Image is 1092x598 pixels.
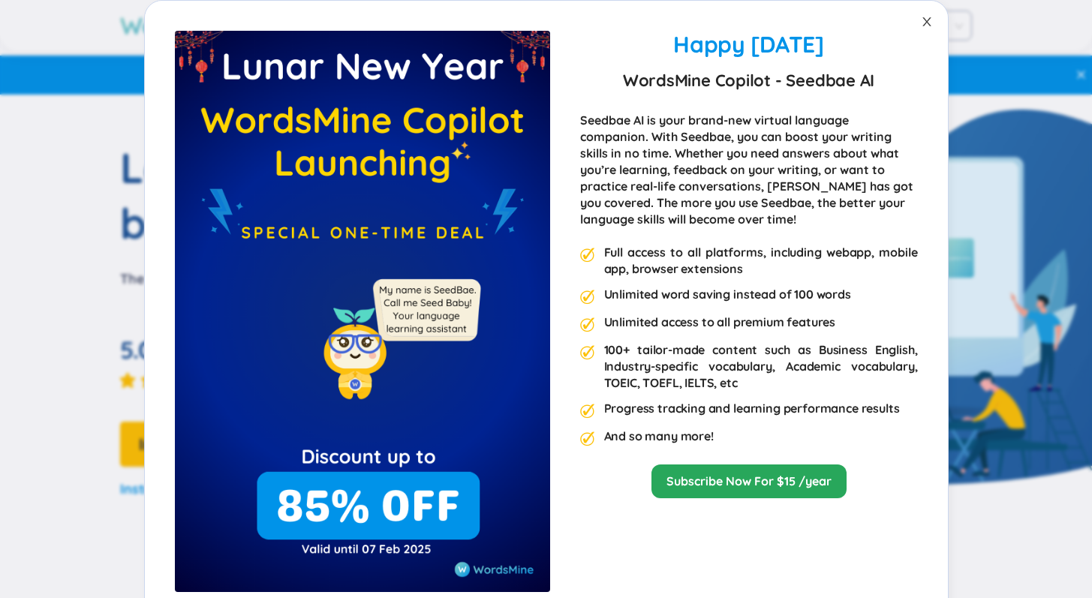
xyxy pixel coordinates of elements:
[651,464,847,498] button: Subscribe Now For $15 /year
[580,431,595,446] img: premium
[580,404,595,419] img: premium
[175,31,550,592] img: premium
[604,428,714,446] div: And so many more!
[580,248,595,263] img: premium
[623,67,874,94] strong: WordsMine Copilot - Seedbae AI
[604,244,918,277] div: Full access to all platforms, including webapp, mobile app, browser extensions
[604,400,900,419] div: Progress tracking and learning performance results
[921,16,933,28] span: close
[604,314,836,332] div: Unlimited access to all premium features
[906,1,948,43] button: Close
[580,112,918,227] div: Seedbae AI is your brand-new virtual language companion. With Seedbae, you can boost your writing...
[580,317,595,332] img: premium
[604,286,851,305] div: Unlimited word saving instead of 100 words
[666,473,832,489] a: Subscribe Now For $15 /year
[604,341,918,391] div: 100+ tailor-made content such as Business English, Industry-specific vocabulary, Academic vocabul...
[580,345,595,360] img: premium
[673,30,823,59] span: Happy [DATE]
[580,290,595,305] img: premium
